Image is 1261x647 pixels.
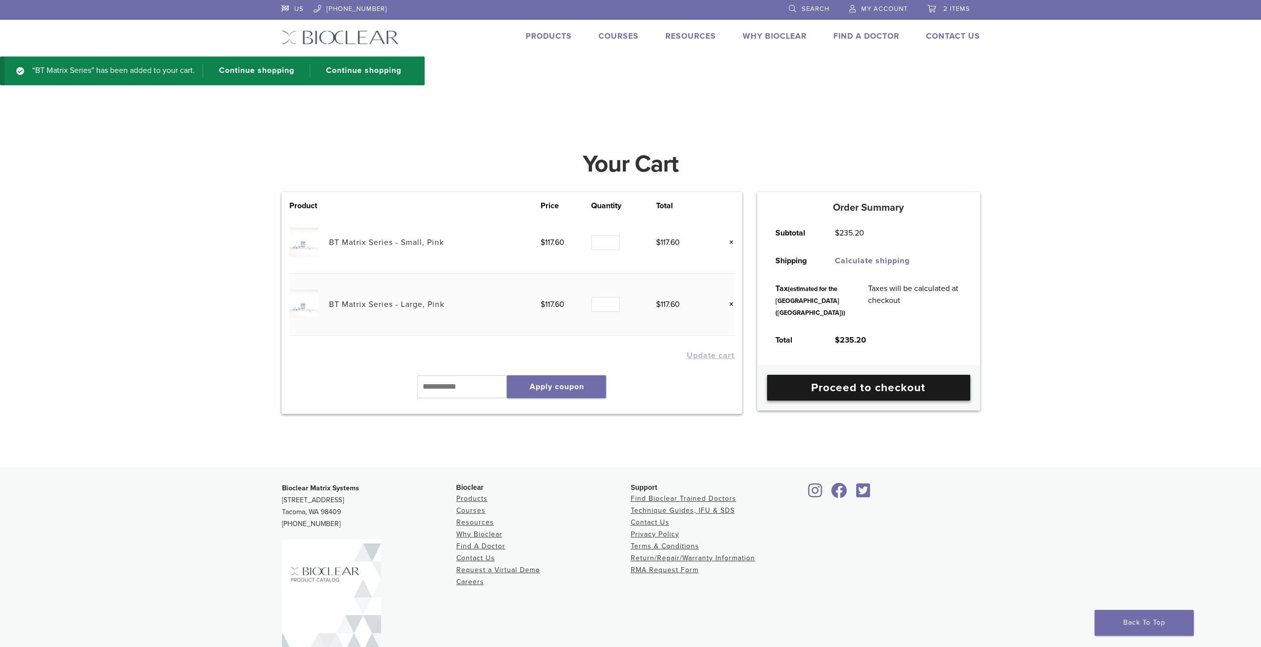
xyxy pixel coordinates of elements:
[526,31,572,41] a: Products
[765,219,824,247] th: Subtotal
[541,200,592,212] th: Price
[591,200,656,212] th: Quantity
[835,335,840,345] span: $
[835,228,864,238] bdi: 235.20
[329,237,444,247] a: BT Matrix Series - Small, Pink
[203,64,302,77] a: Continue shopping
[456,566,540,574] a: Request a Virtual Demo
[802,5,829,13] span: Search
[599,31,639,41] a: Courses
[456,530,502,538] a: Why Bioclear
[289,228,319,257] img: BT Matrix Series - Small, Pink
[329,299,444,309] a: BT Matrix Series - Large, Pink
[861,5,908,13] span: My Account
[282,484,359,492] strong: Bioclear Matrix Systems
[835,256,910,266] a: Calculate shipping
[541,299,564,309] bdi: 117.60
[507,375,606,398] button: Apply coupon
[631,566,699,574] a: RMA Request Form
[656,299,660,309] span: $
[857,275,973,326] td: Taxes will be calculated at checkout
[765,247,824,275] th: Shipping
[631,518,669,527] a: Contact Us
[775,285,845,317] small: (estimated for the [GEOGRAPHIC_DATA] ([GEOGRAPHIC_DATA]))
[631,506,735,515] a: Technique Guides, IFU & SDS
[631,554,755,562] a: Return/Repair/Warranty Information
[656,299,680,309] bdi: 117.60
[456,518,494,527] a: Resources
[835,228,839,238] span: $
[541,237,545,247] span: $
[853,489,874,499] a: Bioclear
[456,494,488,503] a: Products
[835,335,866,345] bdi: 235.20
[721,298,734,311] a: Remove this item
[1095,610,1194,636] a: Back To Top
[721,236,734,249] a: Remove this item
[656,237,680,247] bdi: 117.60
[631,494,736,503] a: Find Bioclear Trained Doctors
[656,200,707,212] th: Total
[456,578,484,586] a: Careers
[833,31,899,41] a: Find A Doctor
[926,31,980,41] a: Contact Us
[665,31,716,41] a: Resources
[541,299,545,309] span: $
[765,275,857,326] th: Tax
[456,542,505,550] a: Find A Doctor
[289,200,329,212] th: Product
[274,152,987,176] h1: Your Cart
[805,489,826,499] a: Bioclear
[456,554,495,562] a: Contact Us
[456,483,484,491] span: Bioclear
[765,326,824,354] th: Total
[631,542,699,550] a: Terms & Conditions
[687,352,734,359] button: Update cart
[656,237,660,247] span: $
[541,237,564,247] bdi: 117.60
[289,290,319,319] img: BT Matrix Series - Large, Pink
[310,64,409,77] a: Continue shopping
[282,482,456,530] p: [STREET_ADDRESS] Tacoma, WA 98409 [PHONE_NUMBER]
[743,31,807,41] a: Why Bioclear
[631,530,679,538] a: Privacy Policy
[943,5,970,13] span: 2 items
[757,202,980,214] h5: Order Summary
[631,483,658,491] span: Support
[767,375,970,401] a: Proceed to checkout
[281,30,399,45] img: Bioclear
[456,506,486,515] a: Courses
[828,489,851,499] a: Bioclear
